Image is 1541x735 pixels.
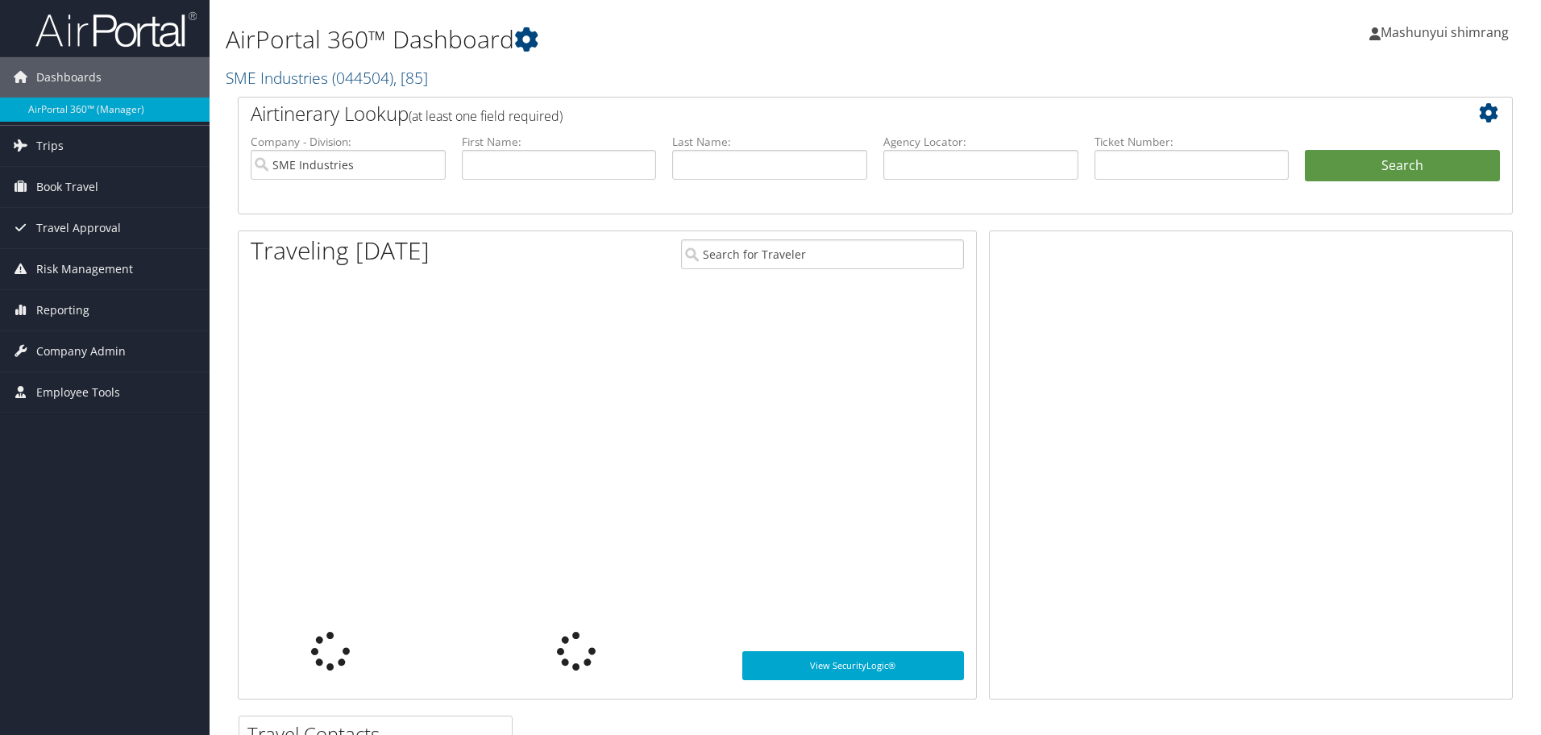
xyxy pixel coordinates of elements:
[1381,23,1509,41] span: Mashunyui shimrang
[36,208,121,248] span: Travel Approval
[1305,150,1500,182] button: Search
[226,67,428,89] a: SME Industries
[36,167,98,207] span: Book Travel
[883,134,1078,150] label: Agency Locator:
[251,234,430,268] h1: Traveling [DATE]
[409,107,563,125] span: (at least one field required)
[36,290,89,330] span: Reporting
[226,23,1092,56] h1: AirPortal 360™ Dashboard
[251,134,446,150] label: Company - Division:
[36,249,133,289] span: Risk Management
[393,67,428,89] span: , [ 85 ]
[681,239,964,269] input: Search for Traveler
[36,372,120,413] span: Employee Tools
[36,126,64,166] span: Trips
[36,57,102,98] span: Dashboards
[36,331,126,372] span: Company Admin
[462,134,657,150] label: First Name:
[35,10,197,48] img: airportal-logo.png
[742,651,964,680] a: View SecurityLogic®
[1094,134,1290,150] label: Ticket Number:
[672,134,867,150] label: Last Name:
[1369,8,1525,56] a: Mashunyui shimrang
[332,67,393,89] span: ( 044504 )
[251,100,1394,127] h2: Airtinerary Lookup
